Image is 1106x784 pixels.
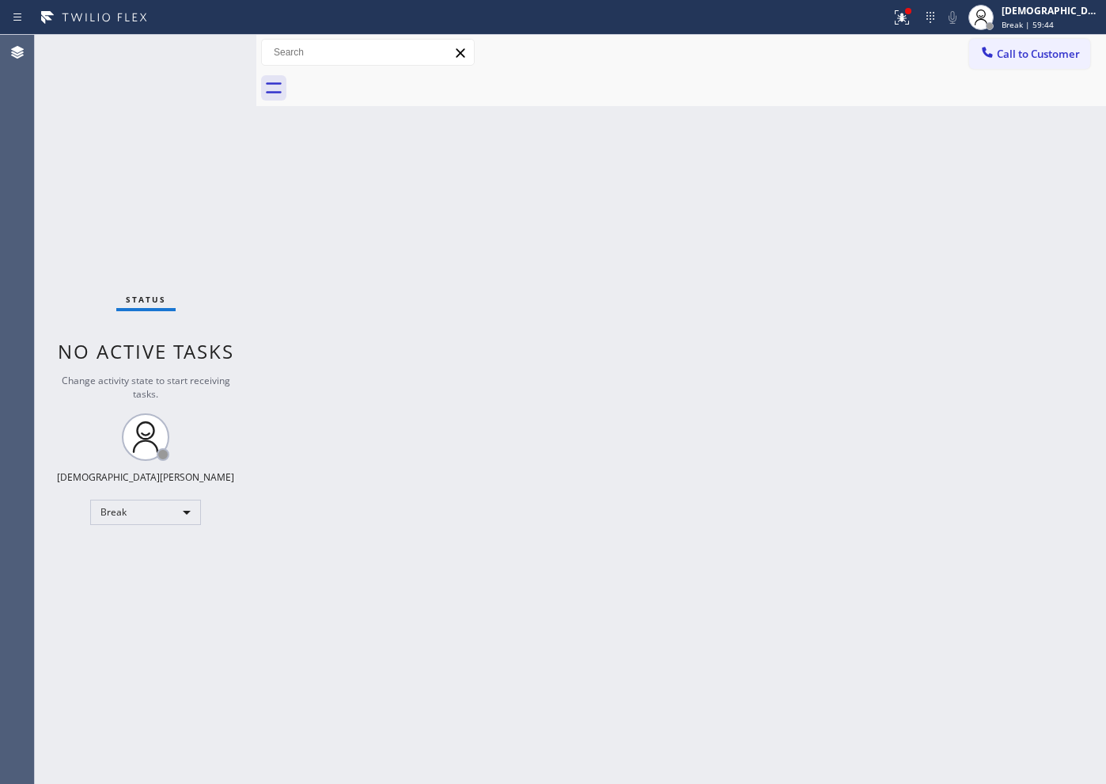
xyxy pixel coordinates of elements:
input: Search [262,40,474,65]
span: Call to Customer [997,47,1080,61]
span: Status [126,294,166,305]
div: [DEMOGRAPHIC_DATA][PERSON_NAME] [57,470,234,484]
button: Call to Customer [969,39,1090,69]
span: No active tasks [58,338,234,364]
div: [DEMOGRAPHIC_DATA][PERSON_NAME] [1002,4,1101,17]
span: Change activity state to start receiving tasks. [62,374,230,401]
span: Break | 59:44 [1002,19,1054,30]
button: Mute [941,6,964,29]
div: Break [90,500,201,525]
